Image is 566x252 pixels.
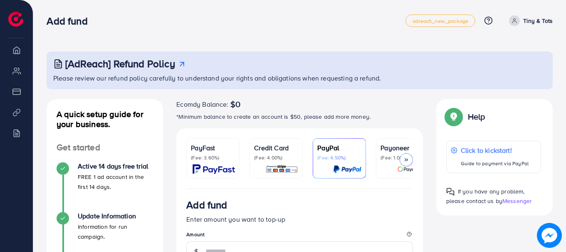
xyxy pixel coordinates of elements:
[47,162,163,212] li: Active 14 days free trial
[176,112,423,122] p: *Minimum balance to create an account is $50, please add more money.
[537,223,562,248] img: image
[333,164,361,174] img: card
[317,154,361,161] p: (Fee: 4.50%)
[446,187,525,205] span: If you have any problem, please contact us by
[53,73,548,83] p: Please review our refund policy carefully to understand your rights and obligations when requesti...
[461,159,529,169] p: Guide to payment via PayPal
[78,172,153,192] p: FREE 1 ad account in the first 14 days.
[381,154,425,161] p: (Fee: 1.00%)
[265,164,298,174] img: card
[186,214,413,224] p: Enter amount you want to top-up
[176,99,228,109] span: Ecomdy Balance:
[405,15,475,27] a: adreach_new_package
[191,143,235,153] p: PayFast
[47,15,94,27] h3: Add fund
[186,199,227,211] h3: Add fund
[413,18,468,24] span: adreach_new_package
[78,162,153,170] h4: Active 14 days free trial
[381,143,425,153] p: Payoneer
[446,109,461,124] img: Popup guide
[446,188,455,196] img: Popup guide
[78,222,153,242] p: Information for run campaign.
[47,142,163,153] h4: Get started
[191,154,235,161] p: (Fee: 3.60%)
[468,112,485,122] p: Help
[254,143,298,153] p: Credit Card
[397,164,425,174] img: card
[461,145,529,155] p: Click to kickstart!
[78,212,153,220] h4: Update Information
[506,15,553,26] a: Tiny & Tots
[8,12,23,27] img: logo
[65,58,175,70] h3: [AdReach] Refund Policy
[47,109,163,129] h4: A quick setup guide for your business.
[317,143,361,153] p: PayPal
[254,154,298,161] p: (Fee: 4.00%)
[502,197,532,205] span: Messenger
[230,99,240,109] span: $0
[193,164,235,174] img: card
[186,231,413,241] legend: Amount
[523,16,553,26] p: Tiny & Tots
